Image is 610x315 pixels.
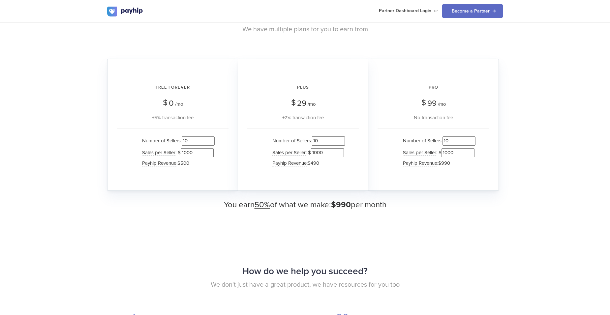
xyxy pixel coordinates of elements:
span: 29 [297,99,306,108]
span: /mo [438,101,446,107]
span: $ [163,96,168,110]
span: 99 [427,99,437,108]
span: Payhip Revenue [142,160,176,166]
span: 0 [169,99,174,108]
span: $ [421,96,426,110]
h2: Pro [378,79,489,96]
span: Number of Sellers [403,138,442,144]
li: : $ [139,147,215,158]
li: : $ [269,147,345,158]
li: : [400,135,475,147]
span: Number of Sellers [142,138,181,144]
span: /mo [308,101,316,107]
span: Sales per Seller [272,150,306,156]
span: $990 [438,160,450,166]
h3: You earn of what we make: per month [107,201,503,209]
span: Sales per Seller [403,150,436,156]
span: /mo [175,101,183,107]
li: : [139,135,215,147]
span: Number of Sellers [272,138,311,144]
span: Payhip Revenue [403,160,437,166]
span: $490 [308,160,319,166]
li: : [269,135,345,147]
li: : $ [400,147,475,158]
div: +5% transaction fee [117,114,229,122]
li: : [139,158,215,168]
li: : [400,158,475,168]
a: Become a Partner [442,4,503,18]
img: logo.svg [107,7,143,16]
u: 50% [255,200,270,210]
span: Payhip Revenue [272,160,307,166]
p: We don't just have a great product, we have resources for you too [107,280,503,290]
h2: Plus [247,79,359,96]
span: $500 [177,160,189,166]
span: $990 [331,200,351,210]
h2: How do we help you succeed? [107,263,503,280]
div: No transaction fee [378,114,489,122]
span: Sales per Seller [142,150,175,156]
h2: Free Forever [117,79,229,96]
p: We have multiple plans for you to earn from [107,25,503,34]
span: $ [291,96,296,110]
li: : [269,158,345,168]
div: +2% transaction fee [247,114,359,122]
